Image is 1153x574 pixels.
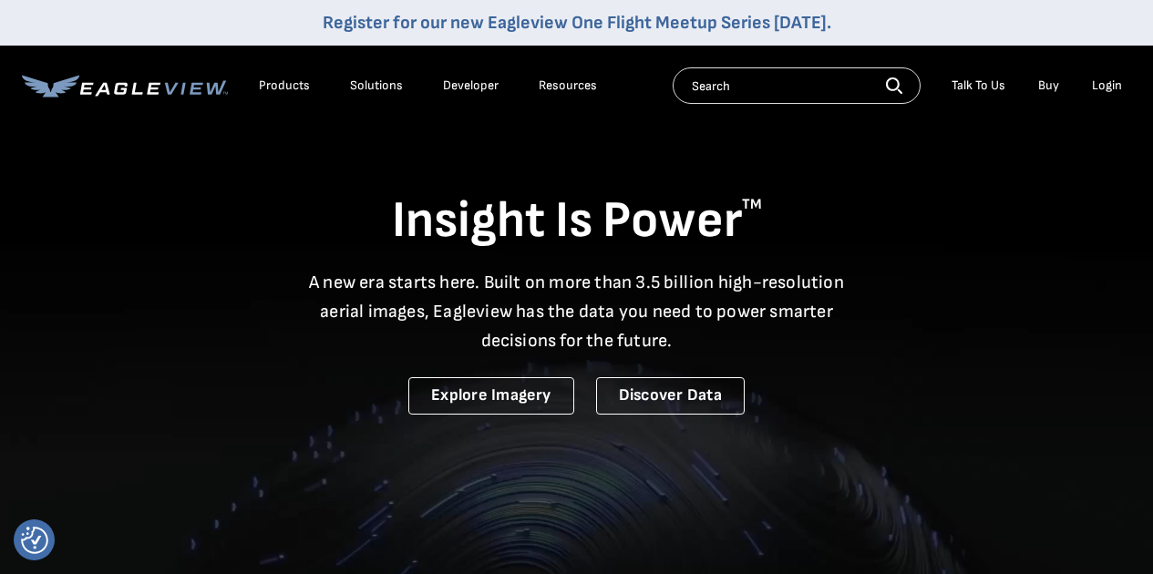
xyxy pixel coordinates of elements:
[323,12,831,34] a: Register for our new Eagleview One Flight Meetup Series [DATE].
[350,77,403,94] div: Solutions
[952,77,1005,94] div: Talk To Us
[298,268,856,355] p: A new era starts here. Built on more than 3.5 billion high-resolution aerial images, Eagleview ha...
[443,77,499,94] a: Developer
[21,527,48,554] img: Revisit consent button
[21,527,48,554] button: Consent Preferences
[596,377,745,415] a: Discover Data
[673,67,921,104] input: Search
[1092,77,1122,94] div: Login
[742,196,762,213] sup: TM
[1038,77,1059,94] a: Buy
[539,77,597,94] div: Resources
[408,377,574,415] a: Explore Imagery
[22,190,1131,253] h1: Insight Is Power
[259,77,310,94] div: Products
